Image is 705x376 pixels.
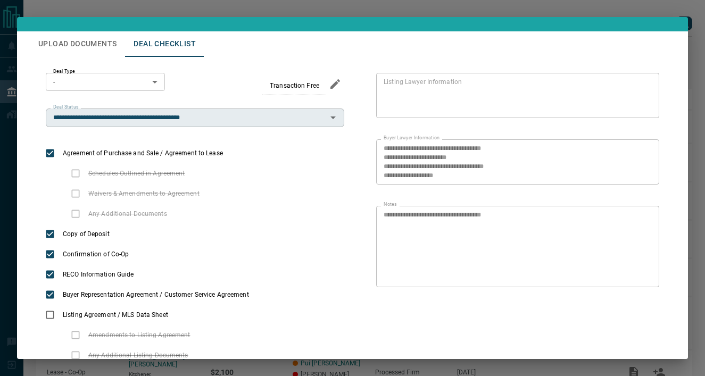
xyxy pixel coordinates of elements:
div: - [46,73,165,91]
label: Deal Status [53,104,78,111]
span: Buyer Representation Agreement / Customer Service Agreement [60,290,252,299]
button: edit [326,75,344,93]
span: RECO Information Guide [60,270,136,279]
span: Amendments to Listing Agreement [86,330,193,340]
span: Any Additional Documents [86,209,170,219]
span: Listing Agreement / MLS Data Sheet [60,310,171,320]
label: Buyer Lawyer Information [384,135,440,141]
button: Open [326,110,341,125]
span: Schedules Outlined in Agreement [86,169,188,178]
textarea: text field [384,144,648,180]
textarea: text field [384,78,648,114]
label: Notes [384,201,396,208]
span: Agreement of Purchase and Sale / Agreement to Lease [60,148,226,158]
span: Copy of Deposit [60,229,112,239]
span: Any Additional Listing Documents [86,350,191,360]
button: Upload Documents [30,31,125,57]
label: Deal Type [53,68,75,75]
button: Deal Checklist [125,31,204,57]
textarea: text field [384,211,648,283]
span: Waivers & Amendments to Agreement [86,189,202,198]
span: Confirmation of Co-Op [60,249,131,259]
